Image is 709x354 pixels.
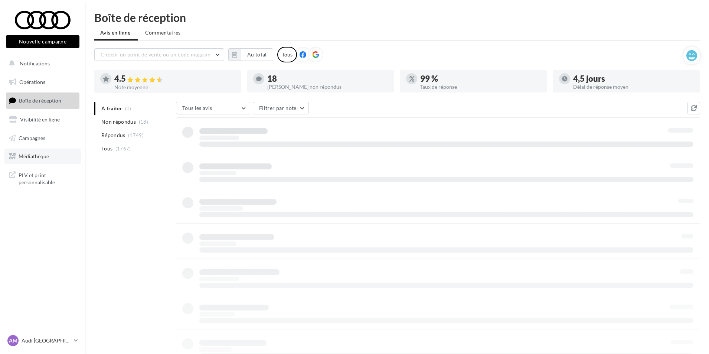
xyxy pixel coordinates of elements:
button: Choisir un point de vente ou un code magasin [94,48,224,61]
button: Notifications [4,56,78,71]
span: (1749) [128,132,144,138]
div: Tous [277,47,297,62]
span: Non répondus [101,118,136,126]
div: Délai de réponse moyen [573,84,694,90]
span: Répondus [101,131,125,139]
span: AM [9,337,17,344]
span: Boîte de réception [19,97,61,104]
span: Tous [101,145,112,152]
a: Visibilité en ligne [4,112,81,127]
span: Choisir un point de vente ou un code magasin [101,51,210,58]
a: Opérations [4,74,81,90]
span: (18) [139,119,148,125]
span: PLV et print personnalisable [19,170,76,186]
div: 4.5 [114,75,235,83]
p: Audi [GEOGRAPHIC_DATA] [22,337,71,344]
button: Nouvelle campagne [6,35,79,48]
span: Notifications [20,60,50,66]
div: Note moyenne [114,85,235,90]
a: Médiathèque [4,149,81,164]
button: Au total [228,48,273,61]
a: AM Audi [GEOGRAPHIC_DATA] [6,334,79,348]
div: 99 % [420,75,541,83]
span: Opérations [19,79,45,85]
a: PLV et print personnalisable [4,167,81,189]
div: Boîte de réception [94,12,700,23]
a: Campagnes [4,130,81,146]
div: 4,5 jours [573,75,694,83]
div: 18 [267,75,388,83]
div: Taux de réponse [420,84,541,90]
span: Campagnes [19,134,45,141]
span: Visibilité en ligne [20,116,60,123]
span: Médiathèque [19,153,49,159]
span: Commentaires [145,29,181,36]
a: Boîte de réception [4,92,81,108]
button: Au total [241,48,273,61]
span: (1767) [115,146,131,152]
div: [PERSON_NAME] non répondus [267,84,388,90]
